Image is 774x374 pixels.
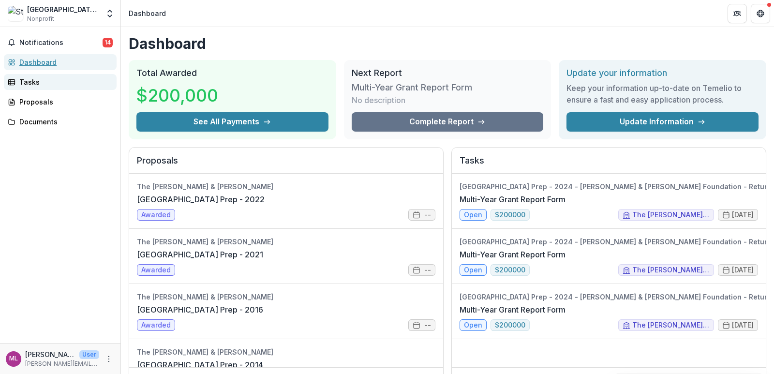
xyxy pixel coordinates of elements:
h2: Tasks [460,155,758,174]
h1: Dashboard [129,35,766,52]
a: Dashboard [4,54,117,70]
a: Proposals [4,94,117,110]
a: [GEOGRAPHIC_DATA] Prep - 2014 [137,359,263,371]
a: [GEOGRAPHIC_DATA] Prep - 2016 [137,304,263,315]
a: Tasks [4,74,117,90]
a: Documents [4,114,117,130]
button: See All Payments [136,112,328,132]
span: Notifications [19,39,103,47]
h3: $200,000 [136,82,218,108]
a: Multi-Year Grant Report Form [460,249,566,260]
div: Dashboard [19,57,109,67]
h3: Keep your information up-to-date on Temelio to ensure a fast and easy application process. [566,82,759,105]
button: More [103,353,115,365]
p: User [79,350,99,359]
div: Michael Lanigan [9,356,18,362]
button: Open entity switcher [103,4,117,23]
h2: Total Awarded [136,68,328,78]
button: Get Help [751,4,770,23]
a: [GEOGRAPHIC_DATA] Prep - 2022 [137,194,265,205]
button: Partners [728,4,747,23]
h3: Multi-Year Grant Report Form [352,82,472,93]
nav: breadcrumb [125,6,170,20]
div: Proposals [19,97,109,107]
h2: Next Report [352,68,544,78]
div: Tasks [19,77,109,87]
p: [PERSON_NAME] [25,349,75,359]
h2: Update your information [566,68,759,78]
div: Documents [19,117,109,127]
span: 14 [103,38,113,47]
img: St. Ignatius College Prep [8,6,23,21]
p: [PERSON_NAME][EMAIL_ADDRESS][PERSON_NAME][PERSON_NAME][DOMAIN_NAME] [25,359,99,368]
a: [GEOGRAPHIC_DATA] Prep - 2021 [137,249,263,260]
button: Notifications14 [4,35,117,50]
div: [GEOGRAPHIC_DATA] Prep [27,4,99,15]
a: Multi-Year Grant Report Form [460,304,566,315]
div: Dashboard [129,8,166,18]
span: Nonprofit [27,15,54,23]
a: Complete Report [352,112,544,132]
a: Multi-Year Grant Report Form [460,194,566,205]
a: Update Information [566,112,759,132]
h2: Proposals [137,155,435,174]
p: No description [352,94,405,106]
